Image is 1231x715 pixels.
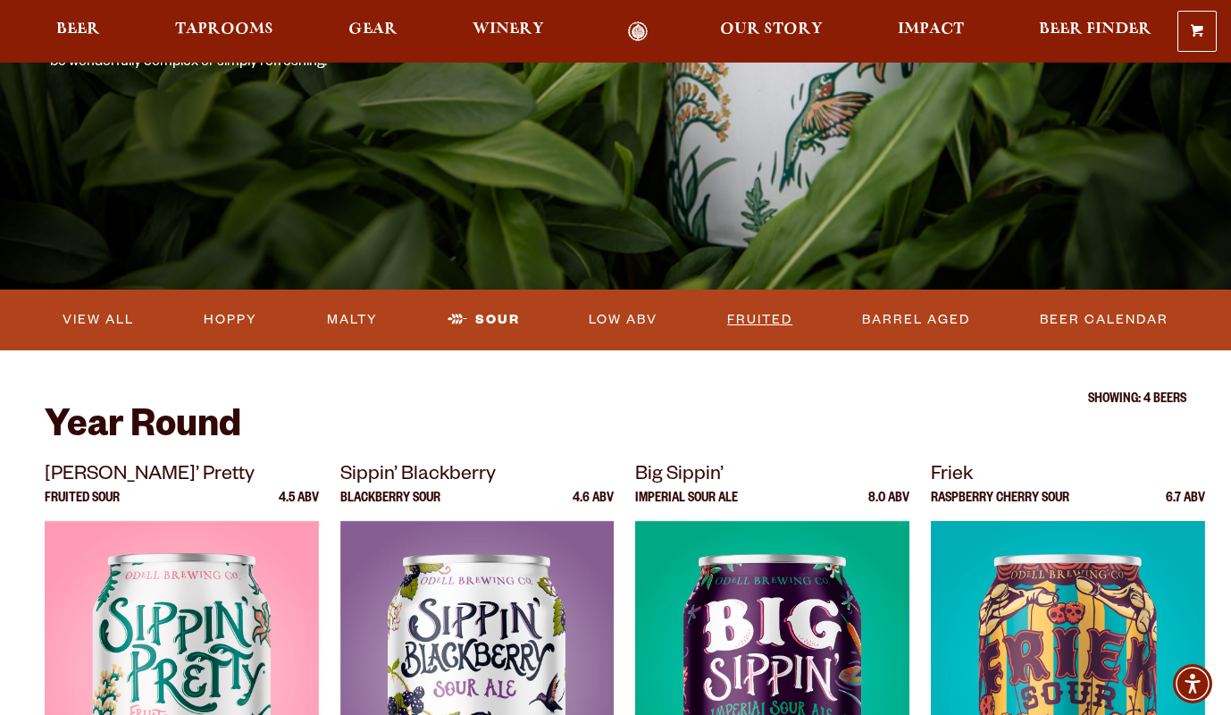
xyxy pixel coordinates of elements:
p: Blackberry Sour [340,492,440,521]
a: Hoppy [197,299,264,341]
p: Showing: 4 Beers [45,393,1186,408]
a: Malty [320,299,385,341]
p: Friek [931,460,1205,492]
a: Gear [337,21,409,42]
span: Gear [348,22,398,37]
a: Impact [886,21,976,42]
h2: Year Round [45,408,1186,450]
a: Taprooms [163,21,285,42]
a: Winery [461,21,556,42]
p: Raspberry Cherry Sour [931,492,1069,521]
p: 4.5 ABV [279,492,319,521]
p: 8.0 ABV [868,492,909,521]
a: Beer [45,21,112,42]
a: Barrel Aged [855,299,977,341]
a: Beer Finder [1027,21,1163,42]
a: Low ABV [582,299,665,341]
div: Accessibility Menu [1173,664,1212,703]
a: Sour [440,299,527,341]
p: 4.6 ABV [573,492,614,521]
a: Fruited [720,299,800,341]
span: Impact [898,22,964,37]
p: Fruited Sour [45,492,120,521]
p: Sippin’ Blackberry [340,460,615,492]
a: Beer Calendar [1033,299,1176,341]
span: Taprooms [175,22,273,37]
span: Beer Finder [1039,22,1151,37]
p: [PERSON_NAME]’ Pretty [45,460,319,492]
span: Our Story [720,22,823,37]
a: Odell Home [604,21,671,42]
p: Imperial Sour Ale [635,492,738,521]
p: 6.7 ABV [1166,492,1205,521]
a: View All [55,299,141,341]
a: Our Story [708,21,834,42]
p: Big Sippin’ [635,460,909,492]
span: Winery [473,22,544,37]
span: Beer [56,22,100,37]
